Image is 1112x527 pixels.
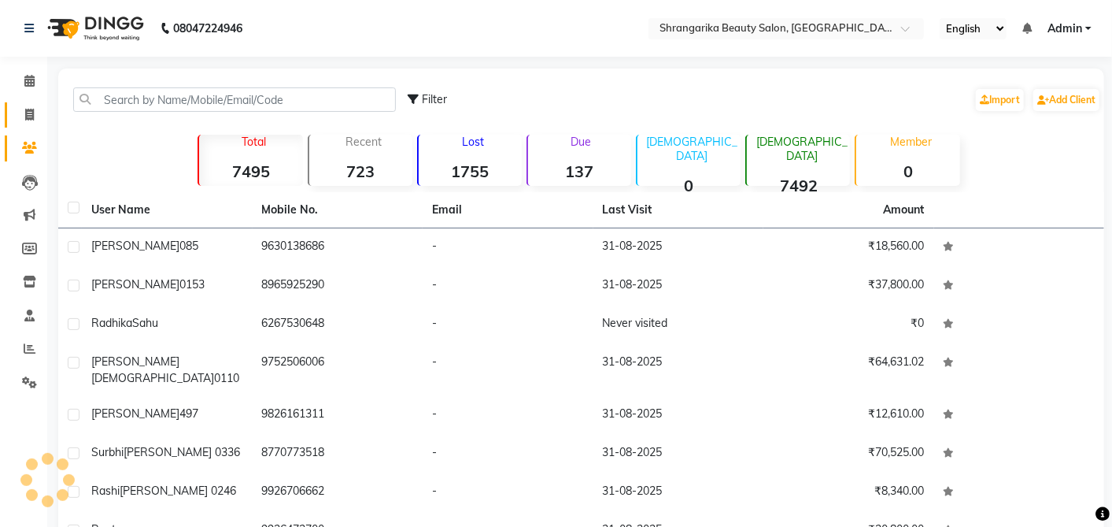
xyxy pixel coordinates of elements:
span: [PERSON_NAME] 0246 [120,484,236,498]
span: Surbhi [91,445,124,459]
span: Rashi [91,484,120,498]
td: 9926706662 [253,473,423,512]
span: [PERSON_NAME] [91,239,179,253]
p: Member [863,135,959,149]
td: ₹8,340.00 [763,473,934,512]
span: 497 [179,406,198,421]
td: 31-08-2025 [593,473,764,512]
p: Total [205,135,302,149]
td: ₹37,800.00 [763,267,934,306]
td: ₹70,525.00 [763,435,934,473]
td: 31-08-2025 [593,435,764,473]
td: ₹18,560.00 [763,228,934,267]
strong: 0 [856,161,959,181]
p: Lost [425,135,522,149]
span: 0153 [179,277,205,291]
td: 31-08-2025 [593,228,764,267]
p: [DEMOGRAPHIC_DATA] [753,135,850,163]
strong: 0 [637,176,741,195]
img: logo [40,6,148,50]
td: 8770773518 [253,435,423,473]
td: 6267530648 [253,306,423,344]
strong: 7495 [199,161,302,181]
td: 9826161311 [253,396,423,435]
td: ₹0 [763,306,934,344]
strong: 723 [309,161,412,181]
td: - [423,396,593,435]
p: [DEMOGRAPHIC_DATA] [644,135,741,163]
b: 08047224946 [173,6,242,50]
strong: 137 [528,161,631,181]
td: ₹64,631.02 [763,344,934,396]
span: Filter [422,92,447,106]
td: - [423,228,593,267]
span: [PERSON_NAME] 0336 [124,445,240,459]
td: 9752506006 [253,344,423,396]
td: ₹12,610.00 [763,396,934,435]
td: 31-08-2025 [593,344,764,396]
td: 8965925290 [253,267,423,306]
input: Search by Name/Mobile/Email/Code [73,87,396,112]
td: 31-08-2025 [593,267,764,306]
th: Email [423,192,593,228]
td: - [423,344,593,396]
a: Add Client [1033,89,1099,111]
p: Due [531,135,631,149]
td: - [423,267,593,306]
td: - [423,473,593,512]
span: Sahu [132,316,158,330]
span: [PERSON_NAME][DEMOGRAPHIC_DATA] [91,354,214,385]
a: Import [976,89,1024,111]
th: User Name [82,192,253,228]
td: - [423,306,593,344]
span: 0110 [214,371,239,385]
span: [PERSON_NAME] [91,406,179,421]
td: 31-08-2025 [593,396,764,435]
p: Recent [316,135,412,149]
th: Last Visit [593,192,764,228]
td: - [423,435,593,473]
td: 9630138686 [253,228,423,267]
th: Mobile No. [253,192,423,228]
td: Never visited [593,306,764,344]
th: Amount [874,192,934,228]
span: 085 [179,239,198,253]
span: Admin [1047,20,1082,37]
span: Radhika [91,316,132,330]
span: [PERSON_NAME] [91,277,179,291]
strong: 7492 [747,176,850,195]
strong: 1755 [419,161,522,181]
